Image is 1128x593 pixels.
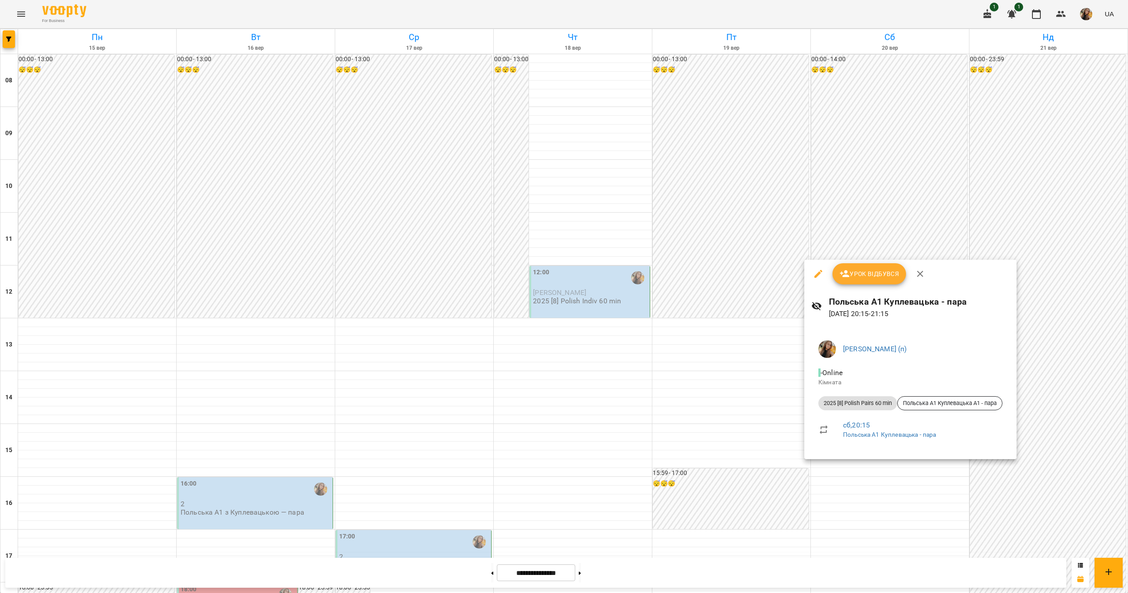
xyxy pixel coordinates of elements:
[898,399,1002,407] span: Польська А1 Куплевацька А1 - пара
[818,378,1002,387] p: Кімната
[829,295,1010,309] h6: Польська А1 Куплевацька - пара
[897,396,1002,410] div: Польська А1 Куплевацька А1 - пара
[818,399,897,407] span: 2025 [8] Polish Pairs 60 min
[818,340,836,358] img: 2d1d2c17ffccc5d6363169c503fcce50.jpg
[818,368,844,377] span: - Online
[832,263,906,284] button: Урок відбувся
[843,431,936,438] a: Польська А1 Куплевацька - пара
[829,309,1010,319] p: [DATE] 20:15 - 21:15
[840,269,899,279] span: Урок відбувся
[843,345,907,353] a: [PERSON_NAME] (п)
[843,421,870,429] a: сб , 20:15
